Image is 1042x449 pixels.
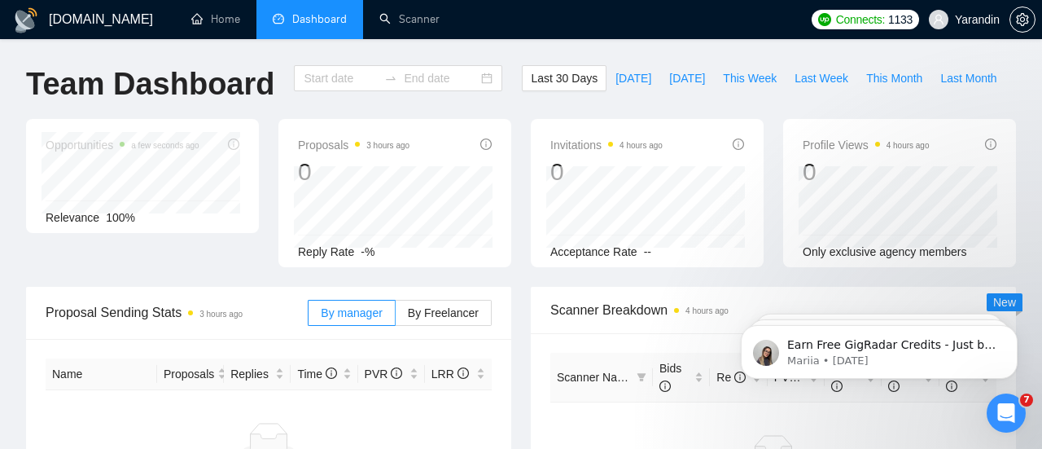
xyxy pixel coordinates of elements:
[606,65,660,91] button: [DATE]
[1010,13,1035,26] span: setting
[46,211,99,224] span: Relevance
[164,365,214,383] span: Proposals
[615,69,651,87] span: [DATE]
[26,65,274,103] h1: Team Dashboard
[550,300,996,320] span: Scanner Breakdown
[714,65,786,91] button: This Week
[366,141,409,150] time: 3 hours ago
[379,12,440,26] a: searchScanner
[298,135,409,155] span: Proposals
[723,69,777,87] span: This Week
[522,65,606,91] button: Last 30 Days
[795,69,848,87] span: Last Week
[1020,394,1033,407] span: 7
[298,245,354,258] span: Reply Rate
[818,13,831,26] img: upwork-logo.png
[857,65,931,91] button: This Month
[669,69,705,87] span: [DATE]
[391,368,402,379] span: info-circle
[297,368,336,381] span: Time
[887,141,930,150] time: 4 hours ago
[940,69,996,87] span: Last Month
[199,310,243,319] time: 3 hours ago
[273,13,284,24] span: dashboard
[557,371,633,384] span: Scanner Name
[13,7,39,33] img: logo
[637,372,646,382] span: filter
[716,291,1042,405] iframe: Intercom notifications message
[431,368,469,381] span: LRR
[1009,13,1035,26] a: setting
[46,359,157,390] th: Name
[685,306,729,315] time: 4 hours ago
[550,245,637,258] span: Acceptance Rate
[404,69,478,87] input: End date
[836,11,885,29] span: Connects:
[660,65,714,91] button: [DATE]
[531,69,598,87] span: Last 30 Days
[106,211,135,224] span: 100%
[191,12,240,26] a: homeHome
[888,11,913,29] span: 1133
[659,381,671,392] span: info-circle
[230,365,272,383] span: Replies
[157,359,224,390] th: Proposals
[1009,7,1035,33] button: setting
[803,245,967,258] span: Only exclusive agency members
[786,65,857,91] button: Last Week
[931,65,1005,91] button: Last Month
[803,156,930,187] div: 0
[987,394,1026,433] iframe: Intercom live chat
[321,306,382,319] span: By manager
[803,135,930,155] span: Profile Views
[458,368,469,379] span: info-circle
[384,72,397,85] span: to
[933,14,944,25] span: user
[733,139,744,150] span: info-circle
[408,306,479,319] span: By Freelancer
[46,302,308,323] span: Proposal Sending Stats
[866,69,922,87] span: This Month
[365,368,403,381] span: PVR
[224,359,291,390] th: Replies
[326,368,337,379] span: info-circle
[550,156,663,187] div: 0
[304,69,378,87] input: Start date
[384,72,397,85] span: swap-right
[644,245,651,258] span: --
[633,365,650,390] span: filter
[292,12,347,26] span: Dashboard
[550,135,663,155] span: Invitations
[659,362,681,393] span: Bids
[620,141,663,150] time: 4 hours ago
[361,245,374,258] span: -%
[298,156,409,187] div: 0
[985,139,996,150] span: info-circle
[480,139,492,150] span: info-circle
